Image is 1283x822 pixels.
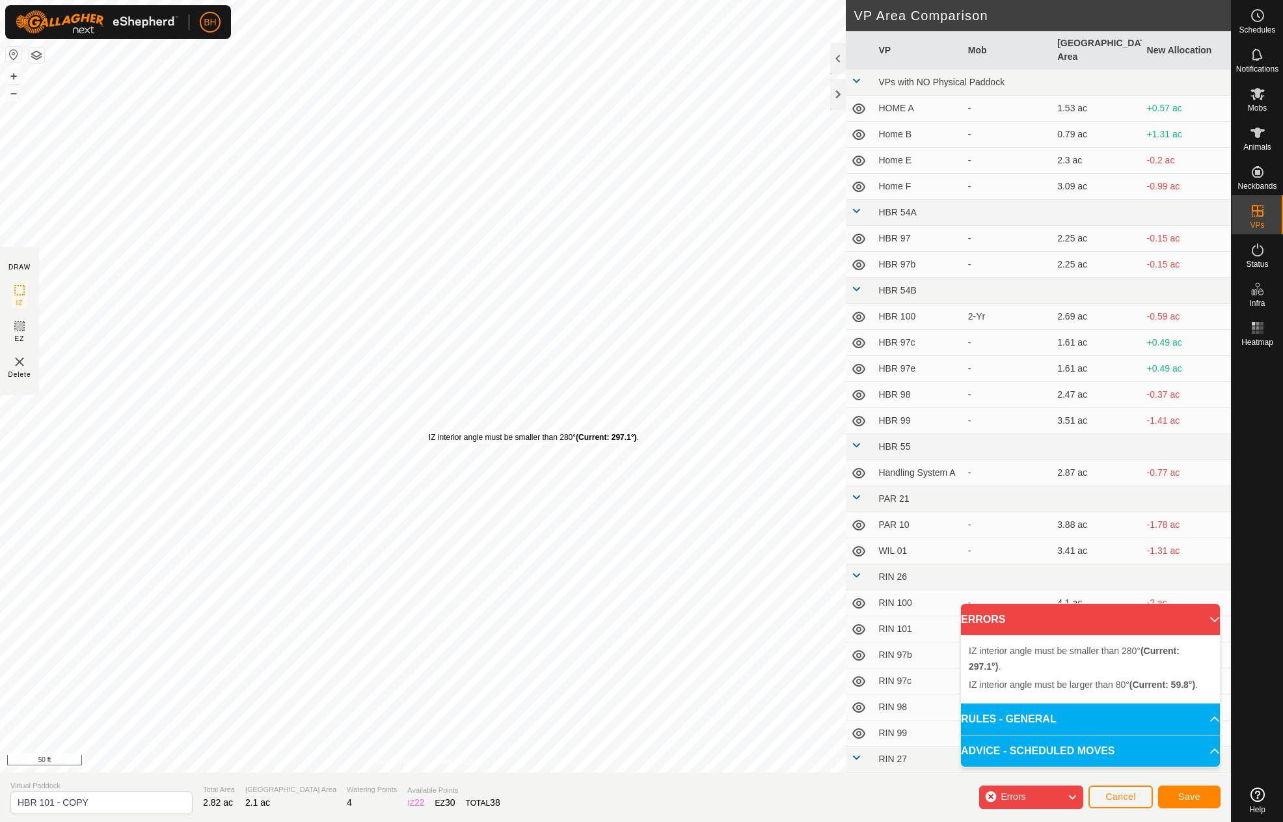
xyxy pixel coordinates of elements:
td: -0.15 ac [1142,226,1231,252]
p-accordion-header: RULES - GENERAL [961,704,1220,735]
td: 3.51 ac [1052,408,1141,434]
td: RIN 99 [873,720,962,747]
span: BH [204,16,216,29]
div: IZ interior angle must be smaller than 280° . [429,432,639,443]
td: 0.79 ac [1052,122,1141,148]
td: 3.41 ac [1052,538,1141,564]
td: 2.3 ac [1052,148,1141,174]
span: 30 [445,797,455,808]
div: - [968,388,1047,402]
span: Neckbands [1237,182,1276,190]
span: RULES - GENERAL [961,711,1057,727]
td: 3.09 ac [1052,174,1141,200]
td: HBR 97c [873,330,962,356]
div: TOTAL [466,796,500,810]
p-accordion-header: ADVICE - SCHEDULED MOVES [961,735,1220,767]
span: IZ interior angle must be larger than 80° . [969,679,1198,690]
td: 2.87 ac [1052,460,1141,486]
img: Gallagher Logo [16,10,178,34]
span: 38 [490,797,500,808]
td: HBR 97e [873,356,962,382]
div: IZ [407,796,424,810]
td: +0.57 ac [1142,96,1231,122]
span: VPs with NO Physical Paddock [878,77,1005,87]
td: PAR 10 [873,512,962,538]
span: EZ [15,334,25,344]
div: EZ [435,796,455,810]
div: 2-Yr [968,310,1047,323]
td: RIN 98 [873,694,962,720]
span: Notifications [1236,65,1278,73]
td: 3.88 ac [1052,512,1141,538]
td: HBR 98 [873,382,962,408]
p-accordion-header: ERRORS [961,604,1220,635]
span: Virtual Paddock [10,780,193,791]
h2: VP Area Comparison [854,8,1231,23]
span: Help [1249,806,1265,814]
td: -1.78 ac [1142,512,1231,538]
td: -0.15 ac [1142,252,1231,278]
td: -0.99 ac [1142,174,1231,200]
span: Watering Points [347,784,397,795]
span: [GEOGRAPHIC_DATA] Area [245,784,336,795]
td: 4.1 ac [1052,590,1141,616]
span: Available Points [407,785,500,796]
span: IZ [16,298,23,308]
th: [GEOGRAPHIC_DATA] Area [1052,31,1141,70]
span: Delete [8,370,31,379]
td: WIL 01 [873,538,962,564]
span: ERRORS [961,612,1005,627]
a: Privacy Policy [371,756,420,767]
td: 2.25 ac [1052,226,1141,252]
div: - [968,336,1047,349]
button: Map Layers [29,48,44,63]
span: Schedules [1239,26,1275,34]
td: 1.61 ac [1052,330,1141,356]
td: -0.37 ac [1142,382,1231,408]
span: Save [1178,791,1200,802]
th: New Allocation [1142,31,1231,70]
td: 2.69 ac [1052,304,1141,330]
button: Save [1158,786,1221,808]
td: -0.2 ac [1142,148,1231,174]
td: RIN 97c [873,668,962,694]
th: Mob [963,31,1052,70]
td: -0.59 ac [1142,304,1231,330]
button: + [6,68,21,84]
td: HBR 99 [873,408,962,434]
td: 1.61 ac [1052,356,1141,382]
span: Animals [1243,143,1271,151]
span: Infra [1249,299,1265,307]
td: RIN 101 [873,616,962,642]
td: -0.77 ac [1142,460,1231,486]
div: - [968,518,1047,532]
span: ADVICE - SCHEDULED MOVES [961,743,1114,759]
b: (Current: 297.1°) [576,433,637,442]
span: 4 [347,797,352,808]
div: - [968,362,1047,376]
span: RIN 27 [878,754,907,764]
span: Errors [1001,791,1025,802]
td: Home F [873,174,962,200]
span: HBR 54A [878,207,916,217]
span: IZ interior angle must be smaller than 280° . [969,646,1180,672]
div: - [968,232,1047,245]
td: 2.25 ac [1052,252,1141,278]
button: Cancel [1088,786,1153,808]
button: Reset Map [6,47,21,62]
span: RIN 26 [878,571,907,582]
div: - [968,596,1047,610]
p-accordion-content: ERRORS [961,635,1220,703]
div: DRAW [8,262,31,272]
div: - [968,180,1047,193]
td: -1.41 ac [1142,408,1231,434]
span: 22 [414,797,425,808]
span: 2.82 ac [203,797,233,808]
span: 2.1 ac [245,797,270,808]
span: PAR 21 [878,493,909,504]
div: - [968,466,1047,480]
div: - [968,544,1047,558]
a: Help [1232,782,1283,819]
div: - [968,258,1047,271]
span: VPs [1250,221,1264,229]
